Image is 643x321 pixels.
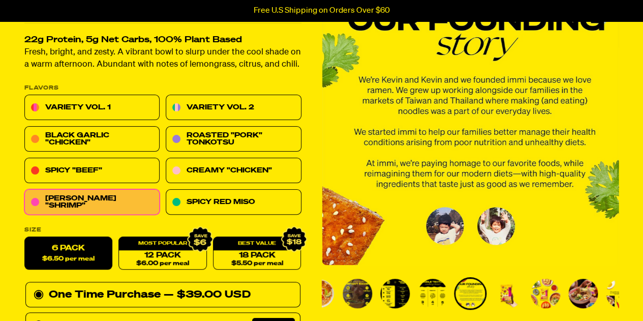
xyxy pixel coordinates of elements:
li: Go to slide 1 [303,277,336,310]
li: Go to slide 6 [492,277,524,310]
h2: 22g Protein, 5g Net Carbs, 100% Plant Based [24,36,301,45]
img: Tom Yum “Shrimp” Ramen [568,279,598,308]
label: Size [24,227,301,233]
li: Go to slide 2 [341,277,374,310]
img: Tom Yum “Shrimp” Ramen [305,279,334,308]
li: Go to slide 9 [604,277,637,310]
a: Creamy "Chicken" [166,158,301,184]
div: — $39.00 USD [164,287,250,303]
li: Go to slide 4 [416,277,449,310]
li: Go to slide 3 [379,277,411,310]
a: Black Garlic "Chicken" [24,127,160,152]
img: Tom Yum “Shrimp” Ramen [455,279,485,308]
a: Spicy "Beef" [24,158,160,184]
label: 6 Pack [24,237,112,270]
iframe: Marketing Popup [5,274,107,316]
li: Go to slide 8 [567,277,599,310]
a: 12 Pack$6.00 per meal [118,237,206,270]
p: Free U.S Shipping on Orders Over $60 [254,6,390,15]
a: Roasted "Pork" Tonkotsu [166,127,301,152]
a: Variety Vol. 1 [24,95,160,121]
a: Spicy Red Miso [166,190,301,215]
img: Tom Yum “Shrimp” Ramen [606,279,635,308]
a: [PERSON_NAME] "Shrimp" [24,190,160,215]
a: Variety Vol. 2 [166,95,301,121]
span: $5.50 per meal [231,260,283,267]
span: $6.00 per meal [136,260,189,267]
p: Flavors [24,85,301,91]
p: Fresh, bright, and zesty. A vibrant bowl to slurp under the cool shade on a warm afternoon. Abund... [24,47,301,71]
img: Tom Yum “Shrimp” Ramen [418,279,447,308]
div: PDP main carousel thumbnails [322,277,619,310]
a: 18 Pack$5.50 per meal [213,237,301,270]
img: Tom Yum “Shrimp” Ramen [493,279,523,308]
div: One Time Purchase [34,287,292,303]
img: Tom Yum “Shrimp” Ramen [343,279,372,308]
span: $6.50 per meal [42,256,95,262]
img: Tom Yum “Shrimp” Ramen [380,279,410,308]
img: Tom Yum “Shrimp” Ramen [531,279,560,308]
li: Go to slide 7 [529,277,562,310]
li: Go to slide 5 [454,277,486,310]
